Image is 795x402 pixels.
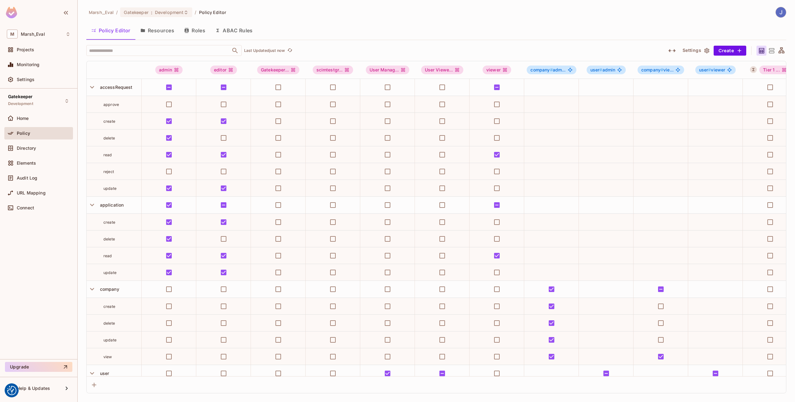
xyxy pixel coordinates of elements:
[483,66,511,74] div: viewer
[17,161,36,166] span: Elements
[7,30,18,39] span: M
[287,48,293,54] span: refresh
[590,67,616,72] span: admin
[8,94,33,99] span: Gatekeeper
[530,67,566,72] span: adm...
[210,66,237,74] div: editor
[17,62,40,67] span: Monitoring
[680,46,711,56] button: Settings
[599,67,602,72] span: #
[98,286,119,292] span: company
[103,169,114,174] span: reject
[21,32,45,37] span: Workspace: Marsh_Eval
[699,67,711,72] span: user
[6,7,17,18] img: SReyMgAAAABJRU5ErkJggg==
[590,67,602,72] span: user
[124,9,148,15] span: Gatekeeper
[231,46,239,55] button: Open
[257,66,299,74] div: Gatekeeper...
[17,205,34,210] span: Connect
[116,9,118,15] li: /
[17,131,30,136] span: Policy
[366,66,410,74] div: User Manag...
[103,321,115,326] span: delete
[103,270,116,275] span: update
[708,67,711,72] span: #
[7,386,16,395] img: Revisit consent button
[641,67,663,72] span: company
[151,10,153,15] span: :
[98,85,133,90] span: accessRequest
[195,9,196,15] li: /
[661,67,663,72] span: #
[8,101,33,106] span: Development
[103,102,119,107] span: approve
[103,237,115,241] span: delete
[210,23,258,38] button: ABAC Rules
[527,66,576,74] span: company#admin
[103,119,115,124] span: create
[17,190,46,195] span: URL Mapping
[89,9,114,15] span: the active workspace
[244,48,285,53] p: Last Updated just now
[421,66,464,74] div: User Viewe...
[103,153,112,157] span: read
[103,136,115,140] span: delete
[98,371,109,376] span: user
[17,176,37,180] span: Audit Log
[155,66,183,74] div: admin
[641,67,674,72] span: vie...
[638,66,684,74] span: company#viewer
[179,23,210,38] button: Roles
[103,254,112,258] span: read
[103,354,112,359] span: view
[135,23,179,38] button: Resources
[199,9,226,15] span: Policy Editor
[17,116,29,121] span: Home
[103,304,115,309] span: create
[103,338,116,342] span: update
[103,186,116,191] span: update
[759,66,790,74] span: Tier 1 Gatekeeper Onboarding Team
[759,66,790,74] div: Tier 1 ...
[17,77,34,82] span: Settings
[714,46,746,56] button: Create
[285,47,293,54] span: Click to refresh data
[421,66,464,74] span: User Viewer
[257,66,299,74] span: Gatekeeper FGA Admin
[98,202,124,208] span: application
[286,47,293,54] button: refresh
[366,66,410,74] span: User Manager
[530,67,552,72] span: company
[699,67,725,72] span: viewer
[86,23,135,38] button: Policy Editor
[17,47,34,52] span: Projects
[313,66,353,74] div: scimtestgr...
[17,386,50,391] span: Help & Updates
[103,220,115,225] span: create
[776,7,786,17] img: Jose Basanta
[5,362,72,372] button: Upgrade
[313,66,353,74] span: scimtestgroup
[550,67,553,72] span: #
[17,146,36,151] span: Directory
[750,66,757,73] button: A User Set is a dynamically conditioned role, grouping users based on real-time criteria.
[155,9,184,15] span: Development
[7,386,16,395] button: Consent Preferences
